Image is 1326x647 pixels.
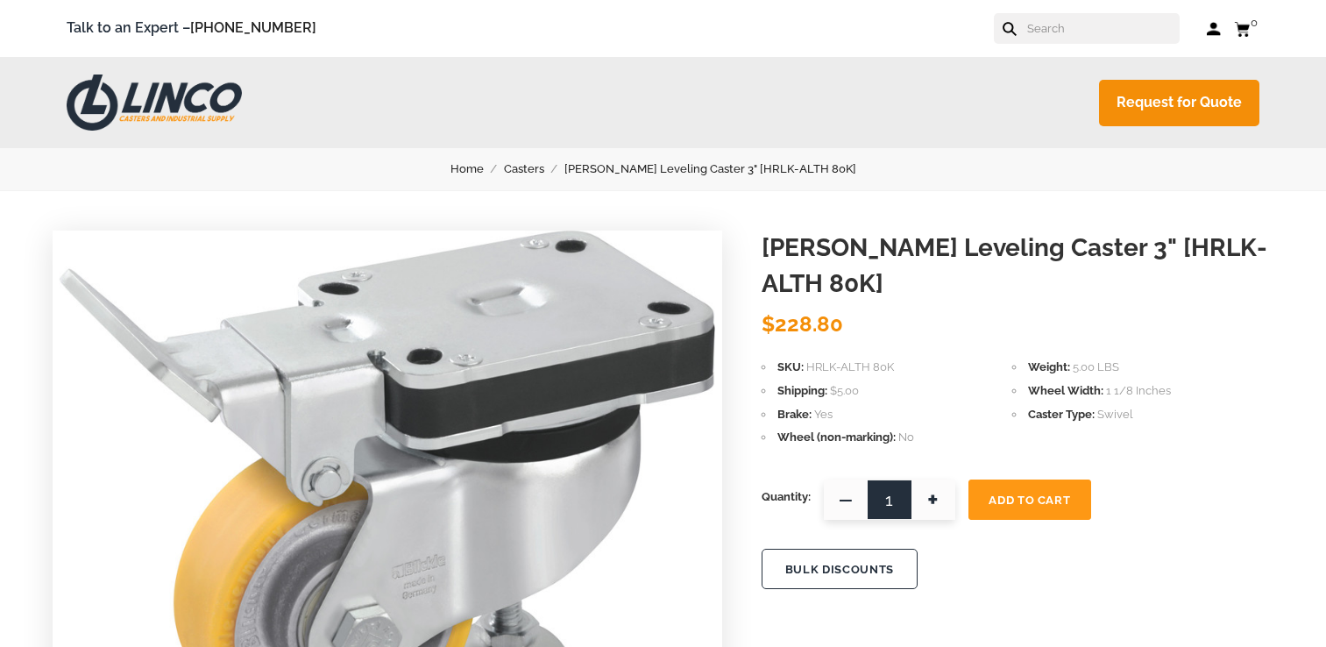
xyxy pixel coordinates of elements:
[1097,408,1133,421] span: Swivel
[504,160,564,179] a: Casters
[190,19,316,36] a: [PHONE_NUMBER]
[1251,16,1258,29] span: 0
[1028,360,1070,373] span: Weight
[806,360,894,373] span: HRLK-ALTH 80K
[67,75,242,131] img: LINCO CASTERS & INDUSTRIAL SUPPLY
[777,430,896,444] span: Wheel (non-marking)
[1234,18,1259,39] a: 0
[777,360,804,373] span: SKU
[762,480,811,515] span: Quantity
[777,384,827,397] span: Shipping
[1073,360,1119,373] span: 5.00 LBS
[450,160,504,179] a: Home
[777,408,812,421] span: Brake
[1206,20,1221,38] a: Log in
[762,311,843,337] span: $228.80
[898,430,914,444] span: No
[911,480,955,520] span: +
[564,160,876,179] a: [PERSON_NAME] Leveling Caster 3" [HRLK-ALTH 80K]
[1028,384,1103,397] span: Wheel Width
[824,480,868,520] span: —
[968,480,1091,520] button: Add To Cart
[762,231,1273,302] h1: [PERSON_NAME] Leveling Caster 3" [HRLK-ALTH 80K]
[989,494,1070,507] span: Add To Cart
[67,17,316,40] span: Talk to an Expert –
[830,384,859,397] span: $5.00
[762,549,918,589] button: BULK DISCOUNTS
[814,408,833,421] span: Yes
[1106,384,1171,397] span: 1 1/8 Inches
[1025,13,1180,44] input: Search
[1028,408,1095,421] span: Caster Type
[1099,80,1259,126] a: Request for Quote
